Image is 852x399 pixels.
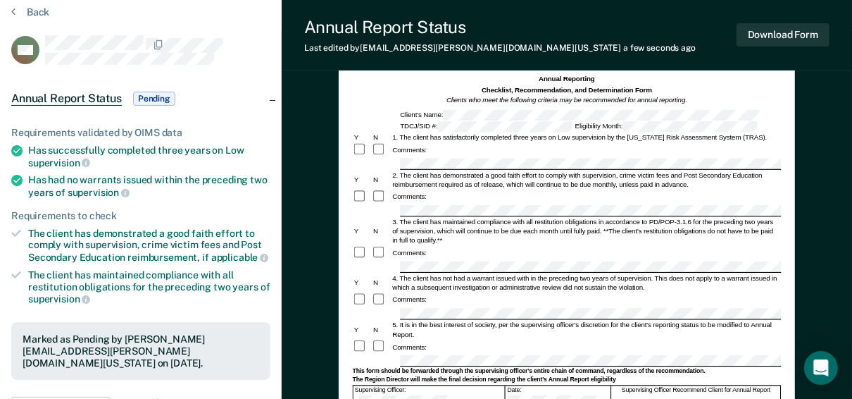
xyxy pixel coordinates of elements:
span: Annual Report Status [11,92,122,106]
div: Requirements to check [11,210,270,222]
div: 2. The client has demonstrated a good faith effort to comply with supervision, crime victim fees ... [391,171,781,189]
span: Pending [133,92,175,106]
div: N [372,278,391,288]
div: Y [353,226,372,235]
div: Has had no warrants issued within the preceding two years of [28,174,270,198]
div: TDCJ/SID #: [399,121,573,132]
span: supervision [68,187,130,198]
span: a few seconds ago [623,43,696,53]
div: Comments: [391,145,428,154]
div: N [372,133,391,142]
div: The Region Director will make the final decision regarding the client's Annual Report eligibility [353,376,782,384]
div: 4. The client has not had a warrant issued with in the preceding two years of supervision. This d... [391,274,781,292]
div: Comments: [391,343,428,352]
button: Back [11,6,49,18]
div: 3. The client has maintained compliance with all restitution obligations in accordance to PD/POP-... [391,217,781,245]
span: supervision [28,293,90,305]
div: N [372,175,391,184]
div: Comments: [391,192,428,202]
div: Marked as Pending by [PERSON_NAME][EMAIL_ADDRESS][PERSON_NAME][DOMAIN_NAME][US_STATE] on [DATE]. [23,333,259,369]
div: N [372,325,391,334]
div: Y [353,175,372,184]
div: Open Intercom Messenger [804,351,838,385]
div: Y [353,133,372,142]
em: Clients who meet the following criteria may be recommended for annual reporting. [446,96,687,104]
div: Comments: [391,249,428,258]
strong: Checklist, Recommendation, and Determination Form [482,86,652,94]
span: supervision [28,157,90,168]
div: This form should be forwarded through the supervising officer's entire chain of command, regardle... [353,367,782,375]
div: Client's Name: [399,109,761,120]
div: 1. The client has satisfactorily completed three years on Low supervision by the [US_STATE] Risk ... [391,133,781,142]
div: Has successfully completed three years on Low [28,145,270,168]
div: The client has demonstrated a good faith effort to comply with supervision, crime victim fees and... [28,228,270,264]
button: Download Form [737,23,829,47]
div: Comments: [391,295,428,305]
div: N [372,226,391,235]
strong: Annual Reporting [539,75,595,83]
div: Y [353,325,372,334]
div: Annual Report Status [304,17,696,37]
div: Requirements validated by OIMS data [11,127,270,139]
div: The client has maintained compliance with all restitution obligations for the preceding two years of [28,269,270,305]
div: Last edited by [EMAIL_ADDRESS][PERSON_NAME][DOMAIN_NAME][US_STATE] [304,43,696,53]
div: Y [353,278,372,288]
div: Eligibility Month: [574,121,759,132]
div: 5. It is in the best interest of society, per the supervising officer's discretion for the client... [391,321,781,339]
span: applicable [211,252,268,263]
